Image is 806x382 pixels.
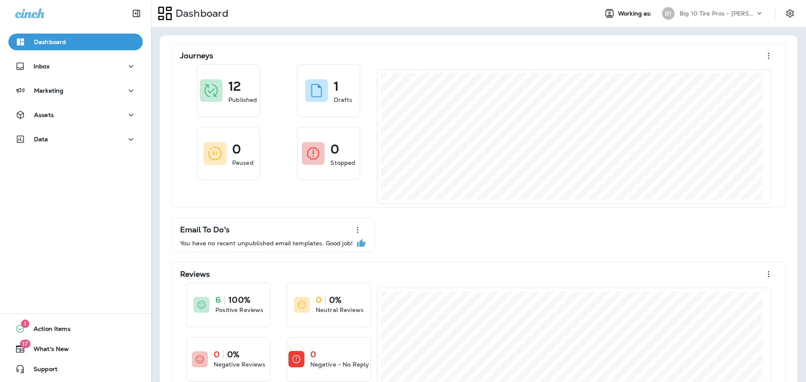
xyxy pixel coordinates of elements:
p: Stopped [330,159,355,167]
button: 17What's New [8,340,143,357]
p: Paused [232,159,254,167]
button: Support [8,361,143,377]
button: Collapse Sidebar [125,5,148,22]
p: Positive Reviews [215,306,263,314]
p: 12 [228,82,241,91]
span: 1 [21,320,29,328]
button: Data [8,131,143,148]
p: Drafts [334,96,352,104]
p: You have no recent unpublished email templates. Good job! [180,240,353,247]
span: What's New [25,346,69,356]
button: Settings [782,6,798,21]
p: Negative - No Reply [310,360,369,369]
p: 6 [215,296,221,304]
p: 0 [316,296,322,304]
span: Working as: [618,10,654,17]
p: Neutral Reviews [316,306,364,314]
p: 1 [334,82,339,91]
p: Marketing [34,87,63,94]
p: 0% [227,350,239,359]
p: Published [228,96,257,104]
p: Negative Reviews [214,360,265,369]
p: 100% [228,296,250,304]
p: Inbox [34,63,50,70]
button: Assets [8,107,143,123]
p: Assets [34,112,54,118]
div: B1 [662,7,675,20]
p: Big 10 Tire Pros - [PERSON_NAME] [680,10,755,17]
p: 0% [329,296,341,304]
p: Dashboard [34,39,66,45]
button: Marketing [8,82,143,99]
p: Data [34,136,48,143]
p: Email To Do's [180,226,230,234]
p: 0 [330,145,339,153]
p: Reviews [180,270,210,278]
span: 17 [20,340,30,348]
span: Support [25,366,58,376]
p: 0 [214,350,220,359]
p: 0 [310,350,316,359]
button: 1Action Items [8,320,143,337]
button: Dashboard [8,34,143,50]
p: 0 [232,145,241,153]
p: Dashboard [172,7,228,20]
p: Journeys [180,52,213,60]
span: Action Items [25,325,71,335]
button: Inbox [8,58,143,75]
